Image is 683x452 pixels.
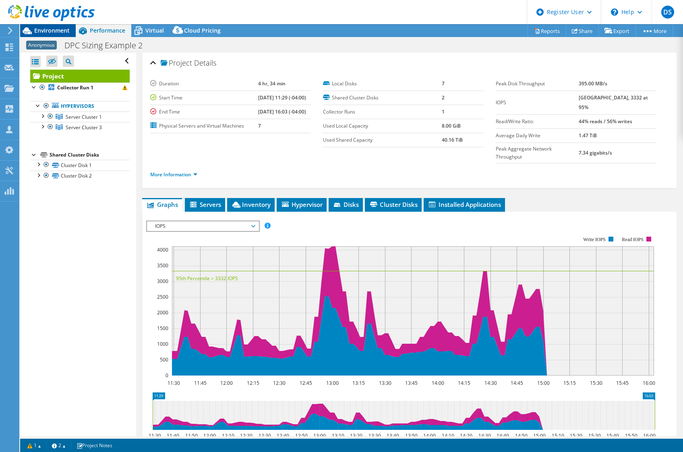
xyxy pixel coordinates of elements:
a: More [635,25,673,37]
text: 13:10 [332,432,344,439]
div: Shared Cluster Disks [50,150,130,160]
span: Performance [90,27,125,34]
span: Graphs [146,200,178,208]
text: 2500 [157,293,168,300]
text: 500 [160,356,168,363]
label: End Time [150,108,258,116]
text: 13:00 [326,380,339,386]
text: 11:40 [167,432,179,439]
a: More Information [150,171,197,178]
b: 395.00 MB/s [579,80,607,87]
span: Project [161,59,192,67]
text: 15:45 [616,380,629,386]
a: 1 [22,440,47,450]
span: DS [661,6,674,19]
label: Physical Servers and Virtual Machines [150,122,258,130]
b: 44% reads / 56% writes [579,118,632,125]
b: [GEOGRAPHIC_DATA], 3332 at 95% [579,94,648,111]
label: Peak Disk Throughput [496,80,579,88]
span: Environment [34,27,70,34]
label: Peak Aggregate Network Throughput [496,145,579,161]
label: Duration [150,80,258,88]
text: 3500 [157,262,168,269]
text: 16:00 [643,380,655,386]
text: 12:30 [259,432,271,439]
label: Local Disks [323,80,442,88]
text: 12:10 [222,432,234,439]
text: 12:40 [277,432,289,439]
span: Hypervisor [281,200,323,208]
text: 15:00 [533,432,546,439]
text: Read IOPS [622,237,644,242]
text: 95th Percentile = 3332 IOPS [176,275,238,282]
label: Average Daily Write [496,132,579,140]
span: Cloud Pricing [184,27,221,34]
a: Project Notes [71,440,118,450]
text: 14:30 [478,432,491,439]
text: 12:45 [300,380,312,386]
span: Inventory [231,200,271,208]
text: 13:15 [352,380,365,386]
text: 15:10 [552,432,564,439]
b: 40.16 TiB [442,136,463,143]
text: 4000 [157,246,168,253]
a: Server Cluster 3 [30,122,130,132]
label: Used Local Capacity [323,122,442,130]
text: 13:30 [379,380,391,386]
span: Installed Applications [428,200,501,208]
text: 14:20 [460,432,472,439]
text: 13:50 [405,432,418,439]
b: 2 [442,94,445,101]
text: 14:00 [432,380,444,386]
h1: DPC Sizing Example 2 [61,41,155,50]
text: Write IOPS [583,237,606,242]
text: 12:50 [295,432,308,439]
text: 13:40 [387,432,399,439]
text: 15:40 [606,432,619,439]
b: 1 [442,108,445,115]
text: 0 [166,372,168,379]
text: 14:00 [423,432,436,439]
b: 7.34 gigabits/s [579,149,612,156]
b: [DATE] 11:29 (-04:00) [258,94,306,101]
text: 15:50 [625,432,637,439]
a: Cluster Disk 2 [30,171,130,181]
text: 12:00 [220,380,233,386]
b: Collector Run 1 [57,84,93,91]
text: 12:30 [273,380,286,386]
a: Cluster Disk 1 [30,160,130,170]
text: 14:45 [511,380,523,386]
span: Virtual [145,27,164,34]
text: 14:40 [497,432,509,439]
b: 7 [442,80,445,87]
text: 3000 [157,278,168,285]
text: 13:30 [368,432,381,439]
span: IOPS [151,221,255,231]
a: Project [30,70,130,83]
text: 15:30 [588,432,601,439]
span: Server Cluster 3 [66,124,102,131]
text: 11:50 [185,432,198,439]
text: 12:20 [240,432,253,439]
text: 11:45 [194,380,207,386]
label: Shared Cluster Disks [323,94,442,102]
text: 14:50 [515,432,528,439]
a: Hypervisors [30,101,130,111]
text: 14:15 [458,380,470,386]
label: IOPS [496,99,579,107]
span: Disks [333,200,359,208]
a: Server Cluster 1 [30,111,130,122]
text: 15:15 [563,380,576,386]
text: 15:00 [537,380,550,386]
label: Collector Runs [323,108,442,116]
span: Anonymous [26,41,57,50]
a: 2 [46,440,71,450]
text: 14:10 [442,432,454,439]
svg: \n [611,8,618,16]
label: Used Shared Capacity [323,136,442,144]
text: 1000 [157,341,168,347]
a: Export [598,25,636,37]
text: 13:00 [313,432,326,439]
text: 15:20 [570,432,582,439]
a: Reports [528,25,566,37]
